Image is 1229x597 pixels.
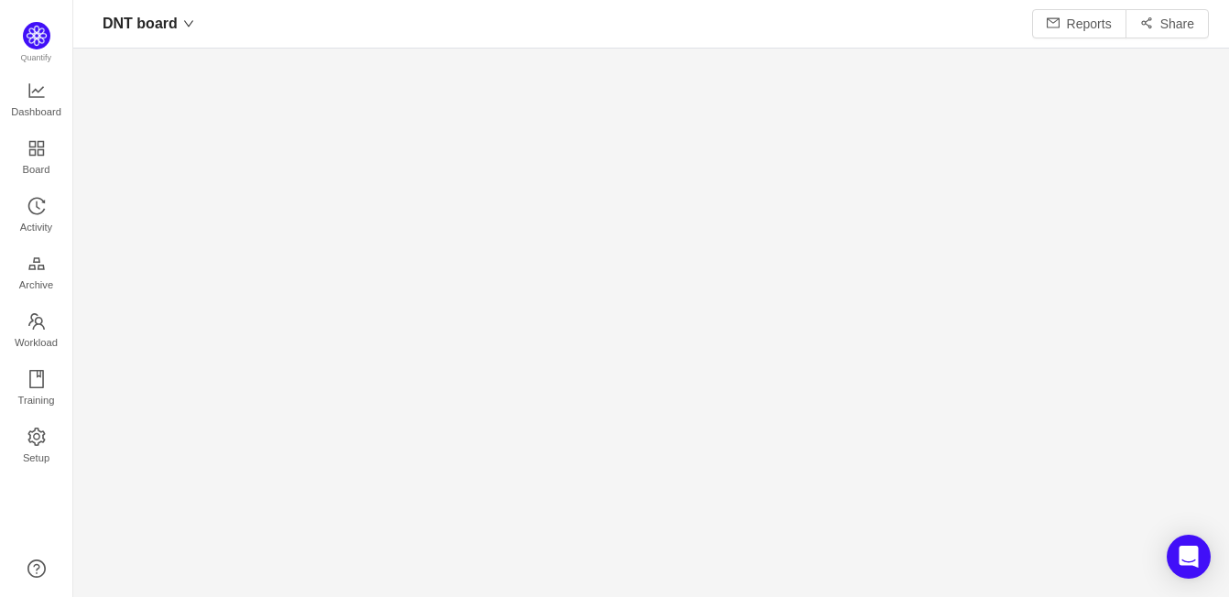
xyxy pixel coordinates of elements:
[183,18,194,29] i: icon: down
[27,428,46,446] i: icon: setting
[17,382,54,418] span: Training
[23,22,50,49] img: Quantify
[23,151,50,188] span: Board
[23,440,49,476] span: Setup
[27,82,46,119] a: Dashboard
[27,81,46,100] i: icon: line-chart
[27,255,46,273] i: icon: gold
[21,53,52,62] span: Quantify
[27,429,46,465] a: Setup
[27,559,46,578] a: icon: question-circle
[27,370,46,388] i: icon: book
[27,139,46,157] i: icon: appstore
[20,209,52,245] span: Activity
[27,313,46,350] a: Workload
[27,197,46,215] i: icon: history
[15,324,58,361] span: Workload
[27,140,46,177] a: Board
[1032,9,1126,38] button: icon: mailReports
[1126,9,1209,38] button: icon: share-altShare
[103,9,178,38] span: DNT board
[19,266,53,303] span: Archive
[27,312,46,331] i: icon: team
[27,371,46,407] a: Training
[27,198,46,234] a: Activity
[27,255,46,292] a: Archive
[11,93,61,130] span: Dashboard
[1167,535,1211,579] div: Open Intercom Messenger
